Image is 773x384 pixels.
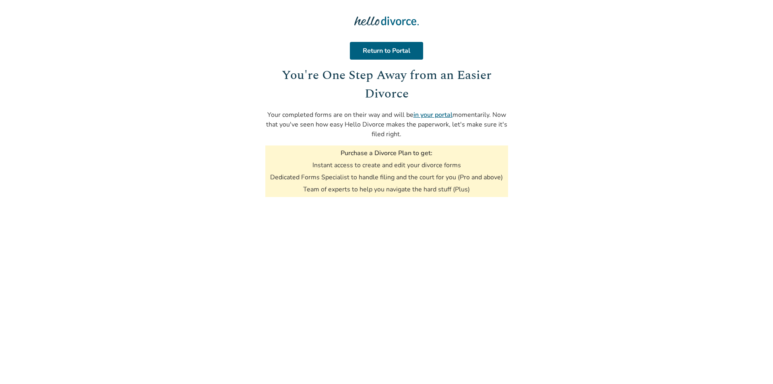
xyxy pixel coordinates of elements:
[265,66,508,104] h1: You're One Step Away from an Easier Divorce
[354,13,419,29] img: Hello Divorce Logo
[350,42,423,60] a: Return to Portal
[265,110,508,139] p: Your completed forms are on their way and will be momentarily. Now that you've seen how easy Hell...
[270,173,503,182] li: Dedicated Forms Specialist to handle filing and the court for you (Pro and above)
[341,149,432,158] h3: Purchase a Divorce Plan to get:
[312,161,461,170] li: Instant access to create and edit your divorce forms
[303,185,470,194] li: Team of experts to help you navigate the hard stuff (Plus)
[413,110,453,119] a: in your portal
